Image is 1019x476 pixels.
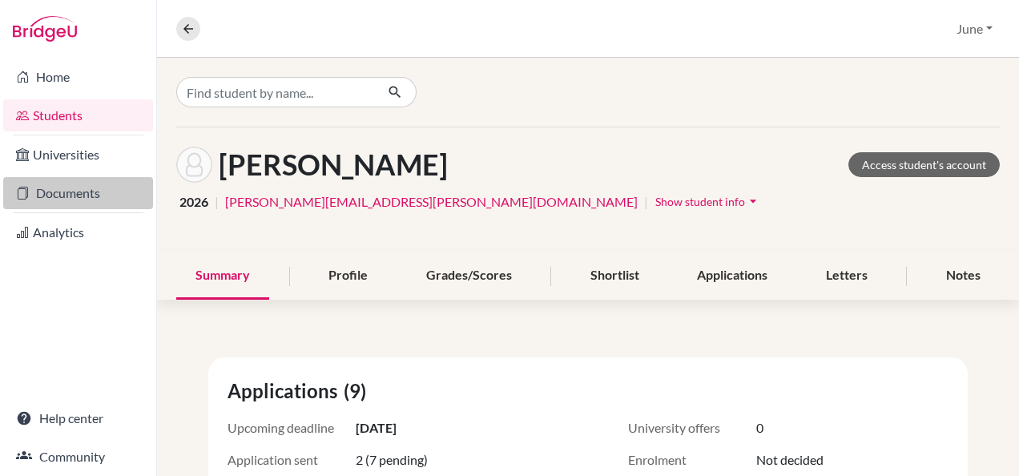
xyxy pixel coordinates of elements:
div: Shortlist [571,252,659,300]
div: Notes [927,252,1000,300]
span: | [644,192,648,212]
button: Show student infoarrow_drop_down [654,189,762,214]
a: Help center [3,402,153,434]
span: [DATE] [356,418,397,438]
span: | [215,192,219,212]
span: Show student info [655,195,745,208]
img: Bridge-U [13,16,77,42]
h1: [PERSON_NAME] [219,147,448,182]
span: Application sent [228,450,356,470]
span: (9) [344,377,373,405]
span: Upcoming deadline [228,418,356,438]
input: Find student by name... [176,77,375,107]
a: Universities [3,139,153,171]
a: [PERSON_NAME][EMAIL_ADDRESS][PERSON_NAME][DOMAIN_NAME] [225,192,638,212]
div: Summary [176,252,269,300]
a: Home [3,61,153,93]
a: Documents [3,177,153,209]
button: June [949,14,1000,44]
div: Letters [807,252,887,300]
img: Julia Mustafa's avatar [176,147,212,183]
a: Community [3,441,153,473]
i: arrow_drop_down [745,193,761,209]
a: Analytics [3,216,153,248]
span: Enrolment [628,450,756,470]
div: Profile [309,252,387,300]
span: Applications [228,377,344,405]
a: Access student's account [848,152,1000,177]
span: 0 [756,418,763,438]
div: Grades/Scores [407,252,531,300]
a: Students [3,99,153,131]
div: Applications [678,252,787,300]
span: University offers [628,418,756,438]
span: 2026 [179,192,208,212]
span: Not decided [756,450,824,470]
span: 2 (7 pending) [356,450,428,470]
